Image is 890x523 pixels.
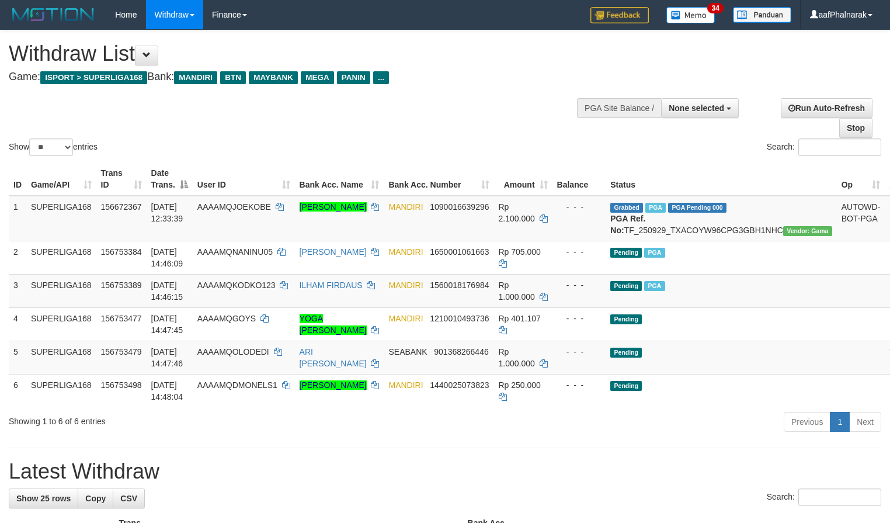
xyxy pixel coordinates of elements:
[610,348,642,358] span: Pending
[644,281,665,291] span: Marked by aafsengchandara
[388,202,423,212] span: MANDIRI
[557,346,602,358] div: - - -
[9,42,582,65] h1: Withdraw List
[101,202,142,212] span: 156672367
[16,494,71,503] span: Show 25 rows
[9,162,26,196] th: ID
[767,138,881,156] label: Search:
[174,71,217,84] span: MANDIRI
[388,380,423,390] span: MANDIRI
[388,280,423,290] span: MANDIRI
[9,341,26,374] td: 5
[577,98,661,118] div: PGA Site Balance /
[197,247,273,257] span: AAAAMQNANINU05
[610,203,643,213] span: Grabbed
[610,214,645,235] b: PGA Ref. No:
[9,307,26,341] td: 4
[430,280,489,290] span: Copy 1560018176984 to clipboard
[85,494,106,503] span: Copy
[96,162,147,196] th: Trans ID: activate to sort column ascending
[830,412,850,432] a: 1
[590,7,649,23] img: Feedback.jpg
[9,460,881,483] h1: Latest Withdraw
[295,162,384,196] th: Bank Acc. Name: activate to sort column ascending
[9,138,98,156] label: Show entries
[9,411,362,427] div: Showing 1 to 6 of 6 entries
[113,489,145,508] a: CSV
[197,314,256,323] span: AAAAMQGOYS
[610,281,642,291] span: Pending
[151,247,183,268] span: [DATE] 14:46:09
[197,280,276,290] span: AAAAMQKODKO123
[101,380,142,390] span: 156753498
[557,279,602,291] div: - - -
[434,347,488,356] span: Copy 901368266446 to clipboard
[9,196,26,241] td: 1
[9,6,98,23] img: MOTION_logo.png
[300,202,367,212] a: [PERSON_NAME]
[552,162,606,196] th: Balance
[78,489,113,508] a: Copy
[557,313,602,324] div: - - -
[151,202,183,223] span: [DATE] 12:33:39
[197,380,277,390] span: AAAAMQDMONELS1
[197,347,269,356] span: AAAAMQOLODEDI
[783,226,832,236] span: Vendor URL: https://trx31.1velocity.biz
[9,71,582,83] h4: Game: Bank:
[373,71,389,84] span: ...
[839,118,872,138] a: Stop
[798,489,881,506] input: Search:
[557,246,602,258] div: - - -
[300,314,367,335] a: YOGA [PERSON_NAME]
[101,347,142,356] span: 156753479
[430,247,489,257] span: Copy 1650001061663 to clipboard
[26,274,96,307] td: SUPERLIGA168
[781,98,872,118] a: Run Auto-Refresh
[300,280,363,290] a: ILHAM FIRDAUS
[120,494,137,503] span: CSV
[9,489,78,508] a: Show 25 rows
[384,162,493,196] th: Bank Acc. Number: activate to sort column ascending
[29,138,73,156] select: Showentries
[430,314,489,323] span: Copy 1210010493736 to clipboard
[610,248,642,258] span: Pending
[26,341,96,374] td: SUPERLIGA168
[644,248,665,258] span: Marked by aafsengchandara
[499,247,541,257] span: Rp 705.000
[668,203,726,213] span: PGA Pending
[837,162,885,196] th: Op: activate to sort column ascending
[388,347,427,356] span: SEABANK
[557,379,602,391] div: - - -
[26,196,96,241] td: SUPERLIGA168
[849,412,881,432] a: Next
[300,347,367,368] a: ARI [PERSON_NAME]
[499,314,541,323] span: Rp 401.107
[499,380,541,390] span: Rp 250.000
[784,412,830,432] a: Previous
[557,201,602,213] div: - - -
[9,374,26,407] td: 6
[101,280,142,290] span: 156753389
[661,98,739,118] button: None selected
[645,203,666,213] span: Marked by aafsengchandara
[707,3,723,13] span: 34
[798,138,881,156] input: Search:
[220,71,246,84] span: BTN
[151,347,183,368] span: [DATE] 14:47:46
[666,7,715,23] img: Button%20Memo.svg
[430,202,489,212] span: Copy 1090016639296 to clipboard
[9,241,26,274] td: 2
[193,162,295,196] th: User ID: activate to sort column ascending
[669,103,724,113] span: None selected
[26,162,96,196] th: Game/API: activate to sort column ascending
[430,380,489,390] span: Copy 1440025073823 to clipboard
[151,280,183,302] span: [DATE] 14:46:15
[388,314,423,323] span: MANDIRI
[494,162,552,196] th: Amount: activate to sort column ascending
[610,314,642,324] span: Pending
[733,7,791,23] img: panduan.png
[151,380,183,401] span: [DATE] 14:48:04
[151,314,183,335] span: [DATE] 14:47:45
[26,241,96,274] td: SUPERLIGA168
[767,489,881,506] label: Search:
